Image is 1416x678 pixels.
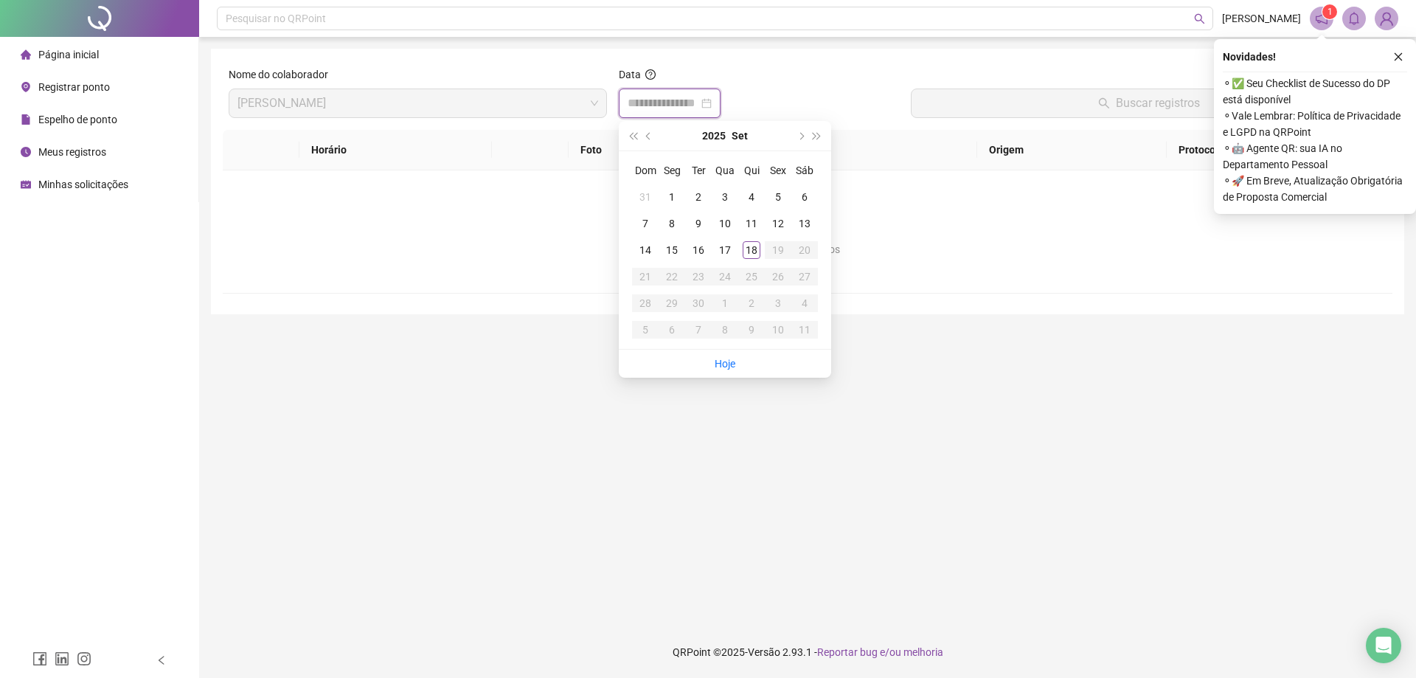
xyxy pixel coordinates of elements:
[663,241,681,259] div: 15
[712,237,738,263] td: 2025-09-17
[738,237,765,263] td: 2025-09-18
[738,263,765,290] td: 2025-09-25
[1223,75,1407,108] span: ⚬ ✅ Seu Checklist de Sucesso do DP está disponível
[1223,173,1407,205] span: ⚬ 🚀 Em Breve, Atualização Obrigatória de Proposta Comercial
[743,215,760,232] div: 11
[712,184,738,210] td: 2025-09-03
[791,316,818,343] td: 2025-10-11
[738,316,765,343] td: 2025-10-09
[765,290,791,316] td: 2025-10-03
[716,241,734,259] div: 17
[702,121,726,151] button: year panel
[663,268,681,286] div: 22
[659,184,685,210] td: 2025-09-01
[1322,4,1337,19] sup: 1
[748,646,780,658] span: Versão
[743,241,760,259] div: 18
[685,263,712,290] td: 2025-09-23
[641,121,657,151] button: prev-year
[690,321,707,339] div: 7
[796,321,813,339] div: 11
[632,184,659,210] td: 2025-08-31
[690,241,707,259] div: 16
[716,294,734,312] div: 1
[38,81,110,93] span: Registrar ponto
[299,130,492,170] th: Horário
[712,210,738,237] td: 2025-09-10
[569,130,715,170] th: Foto
[636,241,654,259] div: 14
[659,263,685,290] td: 2025-09-22
[690,294,707,312] div: 30
[659,210,685,237] td: 2025-09-08
[809,121,825,151] button: super-next-year
[792,121,808,151] button: next-year
[738,184,765,210] td: 2025-09-04
[38,146,106,158] span: Meus registros
[685,316,712,343] td: 2025-10-07
[632,263,659,290] td: 2025-09-21
[911,89,1386,118] button: Buscar registros
[738,290,765,316] td: 2025-10-02
[743,188,760,206] div: 4
[663,321,681,339] div: 6
[38,49,99,60] span: Página inicial
[732,121,748,151] button: month panel
[817,646,943,658] span: Reportar bug e/ou melhoria
[765,184,791,210] td: 2025-09-05
[712,157,738,184] th: Qua
[769,294,787,312] div: 3
[791,210,818,237] td: 2025-09-13
[659,316,685,343] td: 2025-10-06
[632,316,659,343] td: 2025-10-05
[1315,12,1328,25] span: notification
[1366,628,1401,663] div: Open Intercom Messenger
[685,237,712,263] td: 2025-09-16
[685,157,712,184] th: Ter
[716,215,734,232] div: 10
[690,268,707,286] div: 23
[21,179,31,190] span: schedule
[659,237,685,263] td: 2025-09-15
[796,215,813,232] div: 13
[1223,140,1407,173] span: ⚬ 🤖 Agente QR: sua IA no Departamento Pessoal
[738,210,765,237] td: 2025-09-11
[632,157,659,184] th: Dom
[55,651,69,666] span: linkedin
[796,241,813,259] div: 20
[21,49,31,60] span: home
[645,69,656,80] span: question-circle
[636,188,654,206] div: 31
[156,655,167,665] span: left
[769,268,787,286] div: 26
[1223,108,1407,140] span: ⚬ Vale Lembrar: Política de Privacidade e LGPD na QRPoint
[765,237,791,263] td: 2025-09-19
[1167,130,1392,170] th: Protocolo
[663,188,681,206] div: 1
[796,294,813,312] div: 4
[765,157,791,184] th: Sex
[21,82,31,92] span: environment
[632,237,659,263] td: 2025-09-14
[1393,52,1403,62] span: close
[663,294,681,312] div: 29
[240,241,1375,257] div: Não há dados
[229,66,338,83] label: Nome do colaborador
[765,316,791,343] td: 2025-10-10
[791,263,818,290] td: 2025-09-27
[685,290,712,316] td: 2025-09-30
[199,626,1416,678] footer: QRPoint © 2025 - 2.93.1 -
[712,290,738,316] td: 2025-10-01
[1375,7,1398,30] img: 84435
[743,294,760,312] div: 2
[1194,13,1205,24] span: search
[715,358,735,370] a: Hoje
[796,268,813,286] div: 27
[769,321,787,339] div: 10
[791,157,818,184] th: Sáb
[738,157,765,184] th: Qui
[1327,7,1333,17] span: 1
[716,188,734,206] div: 3
[632,290,659,316] td: 2025-09-28
[716,321,734,339] div: 8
